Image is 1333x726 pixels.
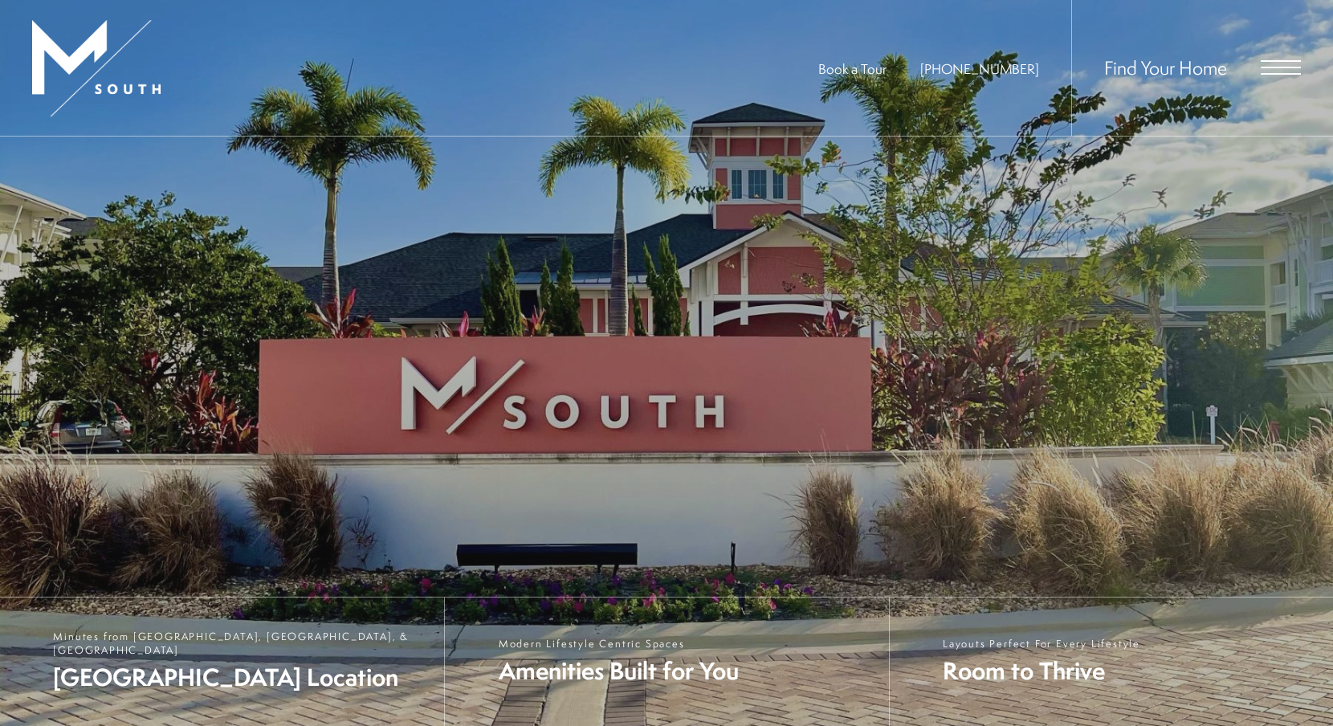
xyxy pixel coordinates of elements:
[32,20,161,116] img: MSouth
[53,630,428,657] span: Minutes from [GEOGRAPHIC_DATA], [GEOGRAPHIC_DATA], & [GEOGRAPHIC_DATA]
[53,661,428,694] span: [GEOGRAPHIC_DATA] Location
[920,59,1039,78] a: Call Us at 813-570-8014
[920,59,1039,78] span: [PHONE_NUMBER]
[1261,60,1301,75] button: Open Menu
[818,59,887,78] a: Book a Tour
[1104,55,1227,80] a: Find Your Home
